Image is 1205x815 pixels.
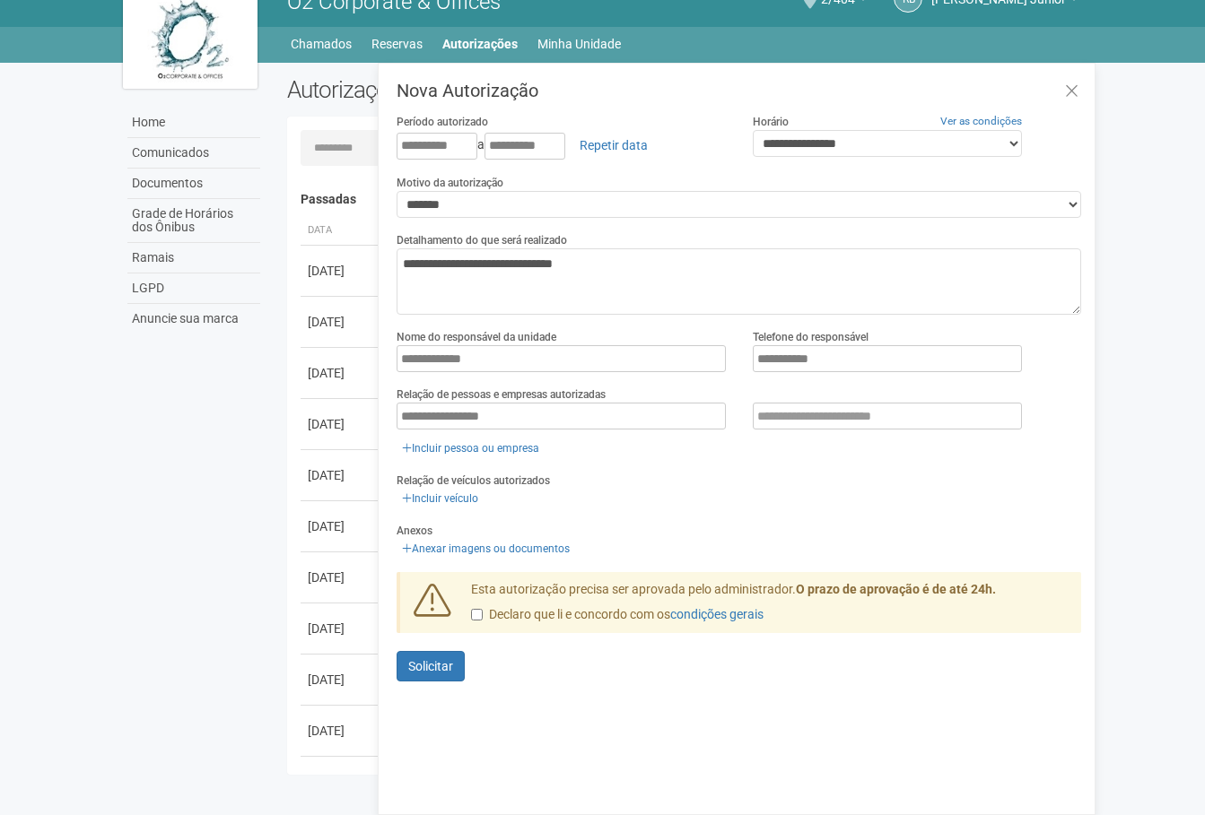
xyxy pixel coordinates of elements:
[308,415,374,433] div: [DATE]
[127,304,260,334] a: Anuncie sua marca
[537,31,621,56] a: Minha Unidade
[397,175,503,191] label: Motivo da autorização
[397,438,545,458] a: Incluir pessoa ou empresa
[127,243,260,273] a: Ramais
[308,364,374,382] div: [DATE]
[308,466,374,484] div: [DATE]
[291,31,352,56] a: Chamados
[308,722,374,740] div: [DATE]
[371,31,423,56] a: Reservas
[471,606,764,624] label: Declaro que li e concordo com os
[127,169,260,199] a: Documentos
[308,671,374,689] div: [DATE]
[301,193,1070,206] h4: Passadas
[397,232,567,248] label: Detalhamento do que será realizado
[127,199,260,243] a: Grade de Horários dos Ônibus
[753,329,869,345] label: Telefone do responsável
[397,523,432,539] label: Anexos
[308,313,374,331] div: [DATE]
[753,114,789,130] label: Horário
[308,517,374,535] div: [DATE]
[670,607,764,621] a: condições gerais
[127,273,260,304] a: LGPD
[308,262,374,280] div: [DATE]
[940,115,1022,127] a: Ver as condições
[287,76,671,103] h2: Autorizações
[442,31,518,56] a: Autorizações
[408,659,453,673] span: Solicitar
[397,386,606,403] label: Relação de pessoas e empresas autorizadas
[308,568,374,586] div: [DATE]
[397,329,556,345] label: Nome do responsável da unidade
[127,138,260,169] a: Comunicados
[397,489,484,508] a: Incluir veículo
[397,114,488,130] label: Período autorizado
[301,216,381,246] th: Data
[471,609,483,620] input: Declaro que li e concordo com oscondições gerais
[397,473,550,489] label: Relação de veículos autorizados
[397,130,726,160] div: a
[458,581,1082,633] div: Esta autorização precisa ser aprovada pelo administrador.
[568,130,659,160] a: Repetir data
[127,108,260,138] a: Home
[308,620,374,637] div: [DATE]
[397,651,465,681] button: Solicitar
[397,82,1081,100] h3: Nova Autorização
[796,582,996,596] strong: O prazo de aprovação é de até 24h.
[397,539,575,559] a: Anexar imagens ou documentos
